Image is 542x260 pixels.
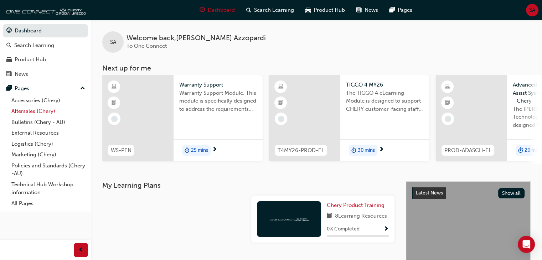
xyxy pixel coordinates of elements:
img: oneconnect [4,3,86,17]
span: Show Progress [383,226,389,233]
a: Marketing (Chery) [9,149,88,160]
span: 25 mins [191,146,208,155]
span: TIGGO 4 MY26 [346,81,424,89]
span: learningRecordVerb_NONE-icon [278,116,284,122]
button: Show Progress [383,225,389,234]
div: Product Hub [15,56,46,64]
a: Search Learning [3,39,88,52]
a: news-iconNews [351,3,384,17]
span: Warranty Support [179,81,257,89]
a: External Resources [9,128,88,139]
span: duration-icon [518,146,523,155]
span: Dashboard [208,6,235,14]
a: Bulletins (Chery - AU) [9,117,88,128]
a: Technical Hub Workshop information [9,179,88,198]
a: WS-PENWarranty SupportWarranty Support Module. This module is specifically designed to address th... [102,75,263,161]
span: prev-icon [78,246,84,255]
span: Search Learning [254,6,294,14]
span: learningRecordVerb_NONE-icon [445,116,451,122]
span: Latest News [416,190,443,196]
span: learningRecordVerb_NONE-icon [111,116,118,122]
a: search-iconSearch Learning [241,3,300,17]
span: news-icon [6,71,12,78]
span: learningResourceType_ELEARNING-icon [278,82,283,92]
button: Show all [498,188,525,198]
span: The TIGGO 4 eLearning Module is designed to support CHERY customer-facing staff with the product ... [346,89,424,113]
h3: Next up for me [91,64,542,72]
span: duration-icon [185,146,190,155]
a: Aftersales (Chery) [9,106,88,117]
a: Accessories (Chery) [9,95,88,106]
span: Product Hub [314,6,345,14]
span: pages-icon [389,6,395,15]
span: T4MY26-PROD-EL [278,146,324,155]
a: All Pages [9,198,88,209]
span: learningResourceType_ELEARNING-icon [112,82,117,92]
span: learningResourceType_ELEARNING-icon [445,82,450,92]
span: 8 Learning Resources [335,212,387,221]
span: Welcome back , [PERSON_NAME] Azzopardi [127,34,266,42]
span: booktick-icon [445,98,450,108]
span: booktick-icon [278,98,283,108]
span: 30 mins [358,146,375,155]
span: next-icon [379,147,384,153]
a: Policies and Standards (Chery -AU) [9,160,88,179]
span: guage-icon [6,28,12,34]
div: Open Intercom Messenger [518,236,535,253]
div: Pages [15,84,29,93]
a: Logistics (Chery) [9,139,88,150]
a: guage-iconDashboard [194,3,241,17]
span: Warranty Support Module. This module is specifically designed to address the requirements and pro... [179,89,257,113]
span: car-icon [6,57,12,63]
span: SA [110,38,116,46]
span: PROD-ADASCH-EL [444,146,491,155]
span: To One Connect [127,43,167,49]
div: Search Learning [14,41,54,50]
img: oneconnect [269,215,309,222]
h3: My Learning Plans [102,181,394,189]
span: next-icon [212,147,217,153]
a: T4MY26-PROD-ELTIGGO 4 MY26The TIGGO 4 eLearning Module is designed to support CHERY customer-faci... [269,75,429,161]
div: News [15,70,28,78]
span: book-icon [327,212,332,221]
button: Pages [3,82,88,95]
span: News [365,6,378,14]
span: pages-icon [6,85,12,92]
span: 0 % Completed [327,225,360,233]
span: booktick-icon [112,98,117,108]
a: News [3,68,88,81]
span: search-icon [246,6,251,15]
button: DashboardSearch LearningProduct HubNews [3,23,88,82]
a: car-iconProduct Hub [300,3,351,17]
span: search-icon [6,42,11,49]
span: Chery Product Training [327,202,384,208]
span: news-icon [356,6,362,15]
a: Dashboard [3,24,88,37]
a: Latest NewsShow all [412,187,525,199]
span: duration-icon [351,146,356,155]
span: car-icon [305,6,311,15]
a: Chery Product Training [327,201,387,209]
span: WS-PEN [111,146,131,155]
span: up-icon [80,84,85,93]
a: Product Hub [3,53,88,66]
button: SA [526,4,538,16]
a: pages-iconPages [384,3,418,17]
span: 20 mins [525,146,542,155]
span: Pages [398,6,412,14]
span: guage-icon [200,6,205,15]
span: SA [529,6,535,14]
